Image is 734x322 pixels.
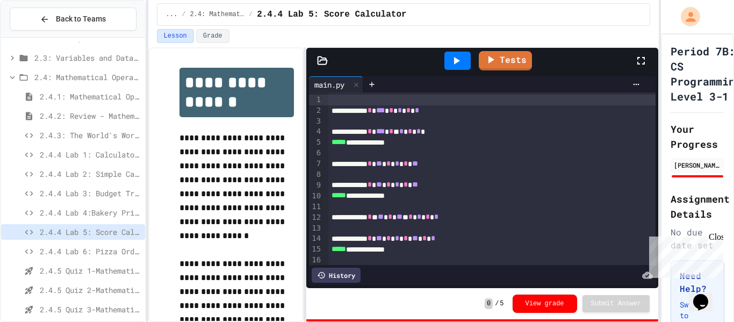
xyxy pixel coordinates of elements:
div: 2 [309,105,322,116]
span: 2.4.4 Lab 6: Pizza Order Calculator [40,246,141,257]
div: [PERSON_NAME] [674,160,721,170]
span: 2.4.5 Quiz 3-Mathematical Operators [40,304,141,315]
button: Submit Answer [582,295,650,312]
div: 6 [309,148,322,159]
span: 2.4: Mathematical Operators [34,71,141,83]
span: 5 [500,299,503,308]
span: ... [166,10,178,19]
div: 3 [309,116,322,127]
button: View grade [513,295,577,313]
button: Lesson [157,29,194,43]
span: 2.4.5 Quiz 1-Mathematical Operators [40,265,141,276]
span: 2.3: Variables and Data Types [34,52,141,63]
span: 2.4.1: Mathematical Operators [40,91,141,102]
span: / [249,10,253,19]
button: Back to Teams [10,8,136,31]
span: 2.4.4 Lab 2: Simple Calculator [40,168,141,180]
div: 11 [309,202,322,212]
span: 0 [485,298,493,309]
div: 15 [309,244,322,255]
div: main.py [309,76,363,92]
div: History [312,268,361,283]
div: 1 [309,95,322,105]
div: Chat with us now!Close [4,4,74,68]
span: / [495,299,499,308]
div: 4 [309,126,322,137]
button: Grade [196,29,229,43]
span: Back to Teams [56,13,106,25]
span: 2.4: Mathematical Operators [190,10,244,19]
div: 16 [309,255,322,266]
div: 5 [309,137,322,148]
iframe: chat widget [645,232,723,278]
span: 2.4.4 Lab 3: Budget Tracker Fix [40,188,141,199]
span: 2.4.4 Lab 1: Calculator Fix [40,149,141,160]
h3: Need Help? [680,269,715,295]
div: 8 [309,169,322,180]
span: 2.4.4 Lab 5: Score Calculator [40,226,141,238]
div: 12 [309,212,322,223]
div: 10 [309,191,322,202]
span: 2.4.3: The World's Worst [PERSON_NAME] Market [40,130,141,141]
div: 7 [309,159,322,169]
div: My Account [670,4,703,29]
h2: Your Progress [671,121,724,152]
iframe: chat widget [689,279,723,311]
a: Tests [479,51,532,70]
span: / [182,10,185,19]
h2: Assignment Details [671,191,724,221]
div: 14 [309,233,322,244]
span: 2.4.4 Lab 5: Score Calculator [257,8,406,21]
div: No due date set [671,226,724,252]
span: 2.4.5 Quiz 2-Mathematical Operators [40,284,141,296]
div: main.py [309,79,350,90]
span: 2.4.2: Review - Mathematical Operators [40,110,141,121]
div: 13 [309,223,322,234]
div: 9 [309,180,322,191]
span: 2.4.4 Lab 4:Bakery Price Calculator [40,207,141,218]
span: Submit Answer [591,299,642,308]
